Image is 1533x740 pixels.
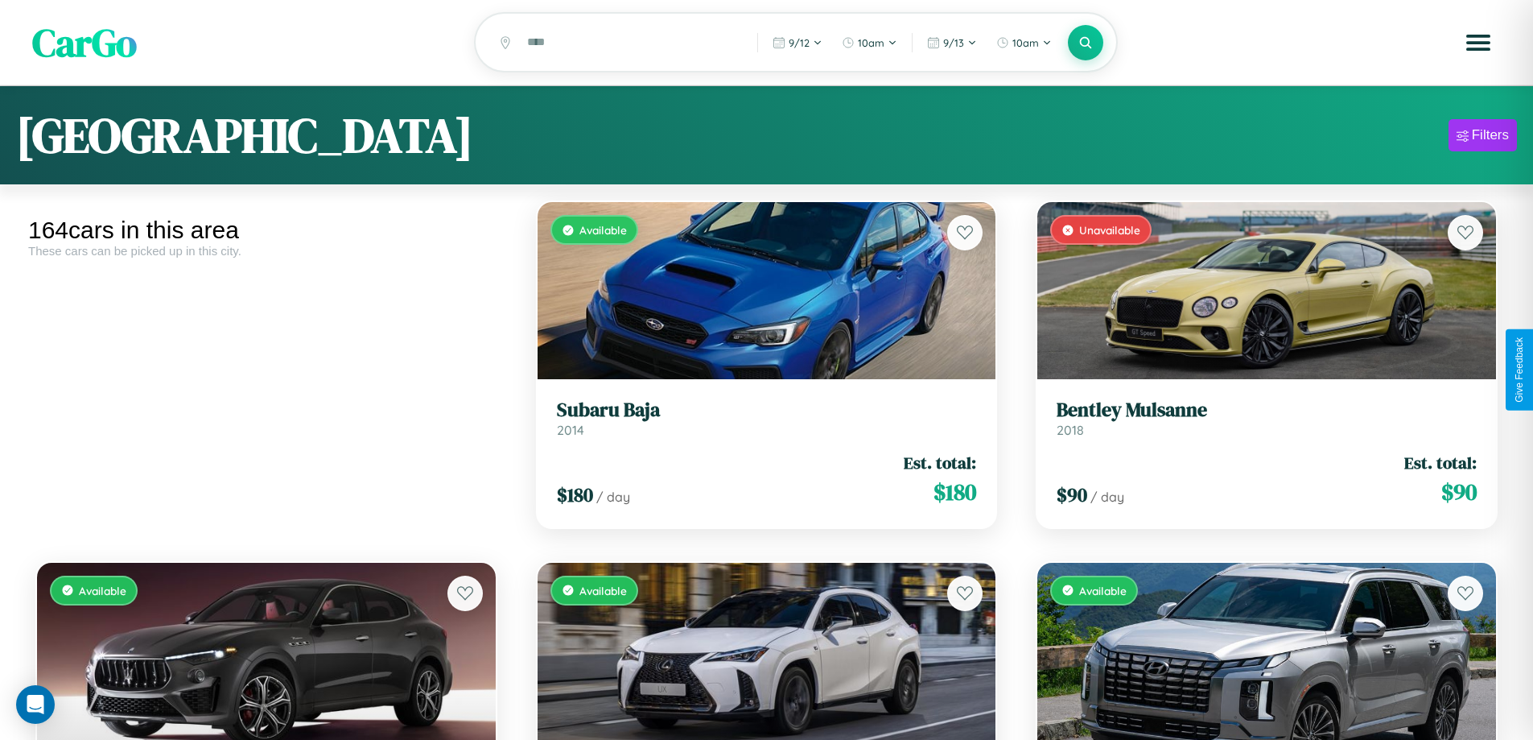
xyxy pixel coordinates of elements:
[1514,337,1525,403] div: Give Feedback
[16,685,55,724] div: Open Intercom Messenger
[1404,451,1477,474] span: Est. total:
[32,16,137,69] span: CarGo
[1057,399,1477,438] a: Bentley Mulsanne2018
[1057,399,1477,422] h3: Bentley Mulsanne
[988,30,1060,56] button: 10am
[1079,584,1127,597] span: Available
[557,422,584,438] span: 2014
[28,217,505,244] div: 164 cars in this area
[789,36,810,49] span: 9 / 12
[579,584,627,597] span: Available
[764,30,830,56] button: 9/12
[28,244,505,258] div: These cars can be picked up in this city.
[1441,476,1477,508] span: $ 90
[1456,20,1501,65] button: Open menu
[16,102,473,168] h1: [GEOGRAPHIC_DATA]
[933,476,976,508] span: $ 180
[1079,223,1140,237] span: Unavailable
[943,36,964,49] span: 9 / 13
[1449,119,1517,151] button: Filters
[1012,36,1039,49] span: 10am
[557,399,977,422] h3: Subaru Baja
[1057,422,1084,438] span: 2018
[834,30,905,56] button: 10am
[579,223,627,237] span: Available
[596,489,630,505] span: / day
[1090,489,1124,505] span: / day
[858,36,884,49] span: 10am
[904,451,976,474] span: Est. total:
[79,584,126,597] span: Available
[557,482,593,508] span: $ 180
[1057,482,1087,508] span: $ 90
[557,399,977,438] a: Subaru Baja2014
[1472,127,1509,143] div: Filters
[919,30,985,56] button: 9/13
